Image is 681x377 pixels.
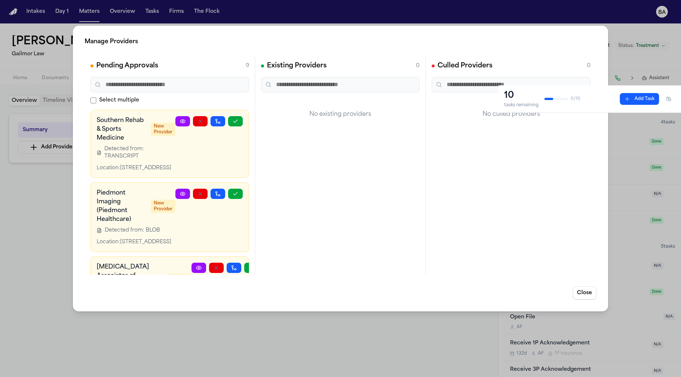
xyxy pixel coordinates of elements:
h2: Culled Providers [438,61,492,71]
button: Merge [211,189,225,199]
button: Approve [244,263,259,273]
span: 0 [416,62,420,70]
a: View Provider [175,116,190,126]
button: Reject [193,189,208,199]
div: Location: [STREET_ADDRESS] [97,239,175,246]
div: Location: [STREET_ADDRESS] [97,165,175,172]
h3: [MEDICAL_DATA] Associates of [GEOGRAPHIC_DATA] (RAAD) [97,263,163,298]
h3: Piedmont Imaging (Piedmont Healthcare) [97,189,146,224]
span: New Provider [151,123,175,136]
button: Merge [227,263,241,273]
span: Select multiple [99,97,139,104]
h2: Manage Providers [85,37,596,46]
span: New Provider [167,274,191,287]
div: No culled providers [432,98,591,130]
span: 9 [246,62,249,70]
a: View Provider [175,189,190,199]
span: Detected from: BLOB [105,227,160,234]
a: View Provider [191,263,206,273]
h2: Pending Approvals [96,61,158,71]
button: Reject [209,263,224,273]
button: Close [573,287,596,300]
button: Merge [211,116,225,126]
span: Detected from: TRANSCRIPT [104,145,175,160]
h2: Existing Providers [267,61,327,71]
span: 0 [587,62,591,70]
input: Select multiple [90,97,96,103]
h3: Southern Rehab & Sports Medicine [97,116,146,143]
button: Approve [228,189,243,199]
button: Reject [193,116,208,126]
button: Approve [228,116,243,126]
div: No existing providers [261,98,420,130]
span: New Provider [151,200,175,213]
